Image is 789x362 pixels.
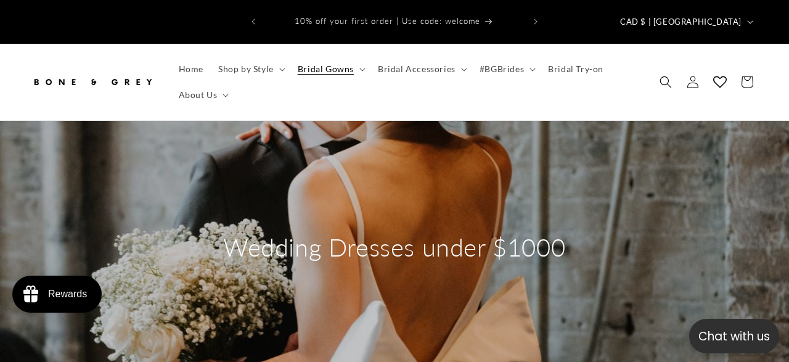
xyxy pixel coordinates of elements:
[613,10,758,33] button: CAD $ | [GEOGRAPHIC_DATA]
[179,89,218,101] span: About Us
[240,10,267,33] button: Previous announcement
[522,10,549,33] button: Next announcement
[171,56,211,82] a: Home
[370,56,472,82] summary: Bridal Accessories
[620,16,742,28] span: CAD $ | [GEOGRAPHIC_DATA]
[31,68,154,96] img: Bone and Grey Bridal
[548,64,603,75] span: Bridal Try-on
[689,319,779,353] button: Open chatbox
[27,64,159,100] a: Bone and Grey Bridal
[290,56,370,82] summary: Bridal Gowns
[211,56,290,82] summary: Shop by Style
[480,64,524,75] span: #BGBrides
[48,289,87,300] div: Rewards
[298,64,354,75] span: Bridal Gowns
[541,56,611,82] a: Bridal Try-on
[652,68,679,96] summary: Search
[179,64,203,75] span: Home
[295,16,480,26] span: 10% off your first order | Use code: welcome
[223,231,565,263] h2: Wedding Dresses under $1000
[218,64,274,75] span: Shop by Style
[472,56,541,82] summary: #BGBrides
[171,82,234,108] summary: About Us
[378,64,456,75] span: Bridal Accessories
[689,327,779,345] p: Chat with us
